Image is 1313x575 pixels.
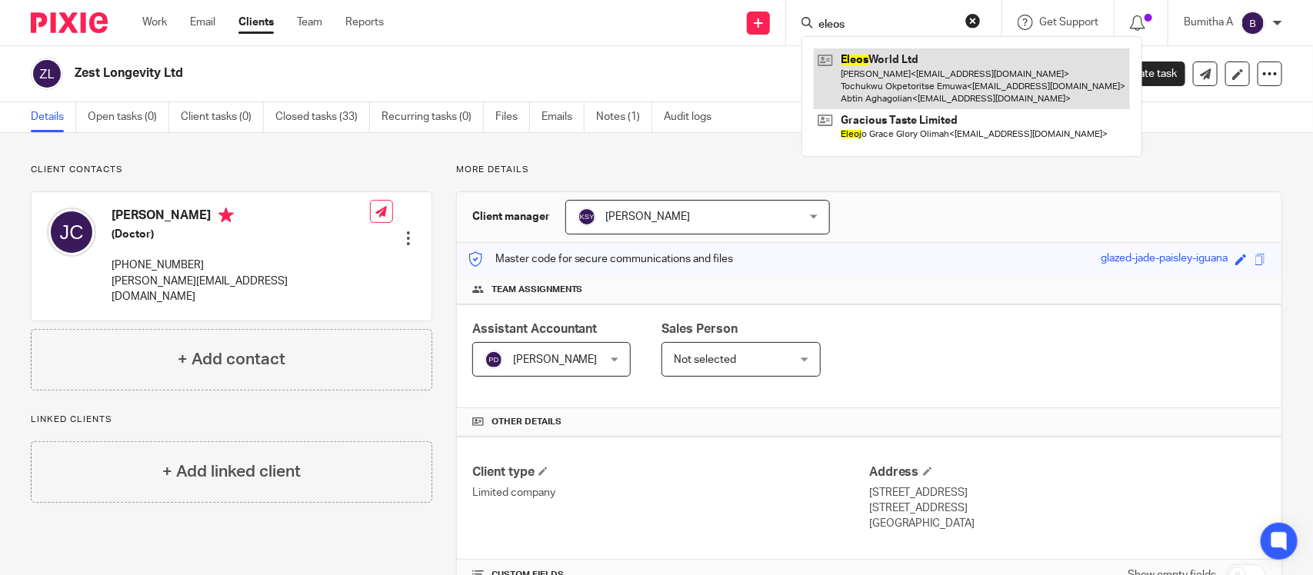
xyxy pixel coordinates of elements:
p: Limited company [472,485,869,500]
a: Closed tasks (33) [275,102,370,132]
a: Files [495,102,530,132]
span: Team assignments [492,284,583,296]
a: Work [142,15,167,30]
h5: (Doctor) [112,227,370,242]
p: [PERSON_NAME][EMAIL_ADDRESS][DOMAIN_NAME] [112,274,370,305]
span: Get Support [1039,17,1098,28]
span: Other details [492,416,562,428]
span: Not selected [674,354,736,365]
span: [PERSON_NAME] [513,354,598,365]
a: Client tasks (0) [181,102,264,132]
a: Emails [542,102,585,132]
a: Email [190,15,215,30]
img: svg%3E [1241,11,1265,35]
img: svg%3E [47,208,96,257]
a: Notes (1) [596,102,652,132]
img: svg%3E [485,351,503,369]
a: Reports [345,15,384,30]
img: Pixie [31,12,108,33]
img: svg%3E [31,58,63,90]
a: Open tasks (0) [88,102,169,132]
div: glazed-jade-paisley-iguana [1101,251,1228,268]
p: Master code for secure communications and files [468,251,734,267]
input: Search [817,18,955,32]
i: Primary [218,208,234,223]
p: [GEOGRAPHIC_DATA] [869,516,1266,531]
p: [PHONE_NUMBER] [112,258,370,273]
img: svg%3E [578,208,596,226]
h2: Zest Longevity Ltd [75,65,873,81]
p: Client contacts [31,164,432,176]
span: Assistant Accountant [472,323,598,335]
a: Details [31,102,76,132]
p: [STREET_ADDRESS] [869,500,1266,516]
p: [STREET_ADDRESS] [869,485,1266,500]
a: Audit logs [664,102,723,132]
h4: Address [869,464,1266,480]
p: Linked clients [31,414,432,426]
a: Team [297,15,322,30]
button: Clear [965,13,981,28]
a: Clients [238,15,274,30]
span: Sales Person [661,323,738,335]
p: More details [456,164,1282,176]
h4: Client type [472,464,869,480]
p: Bumitha A [1184,15,1233,30]
span: [PERSON_NAME] [606,211,691,222]
h4: + Add linked client [162,460,301,484]
a: Recurring tasks (0) [382,102,484,132]
h4: + Add contact [178,347,285,371]
h3: Client manager [472,209,550,224]
h4: [PERSON_NAME] [112,208,370,227]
